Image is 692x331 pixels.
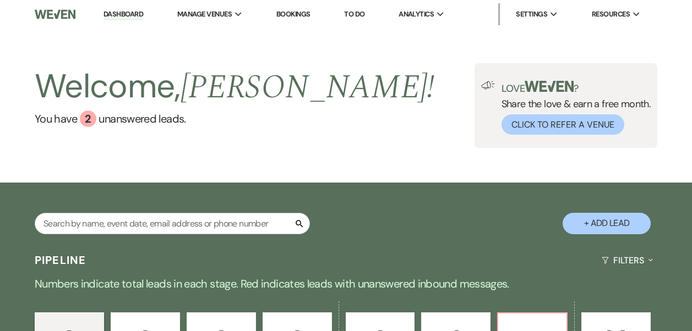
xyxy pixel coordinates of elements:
div: 2 [80,111,96,127]
span: [PERSON_NAME] ! [181,62,435,113]
img: weven-logo-green.svg [525,81,574,92]
div: Share the love & earn a free month. [495,81,651,135]
h2: Welcome, [35,63,435,111]
a: Dashboard [103,9,143,20]
h3: Pipeline [35,252,86,268]
span: Analytics [399,9,434,20]
a: To Do [344,9,364,19]
a: You have 2 unanswered leads. [35,111,435,127]
button: Filters [597,246,657,275]
input: Search by name, event date, email address or phone number [35,213,310,234]
p: Love ? [502,81,651,93]
span: Manage Venues [177,9,232,20]
span: Resources [592,9,630,20]
a: Bookings [276,9,310,19]
span: Settings [516,9,547,20]
button: + Add Lead [563,213,651,234]
img: loud-speaker-illustration.svg [481,81,495,90]
img: Weven Logo [35,3,75,26]
button: Click to Refer a Venue [502,114,624,135]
